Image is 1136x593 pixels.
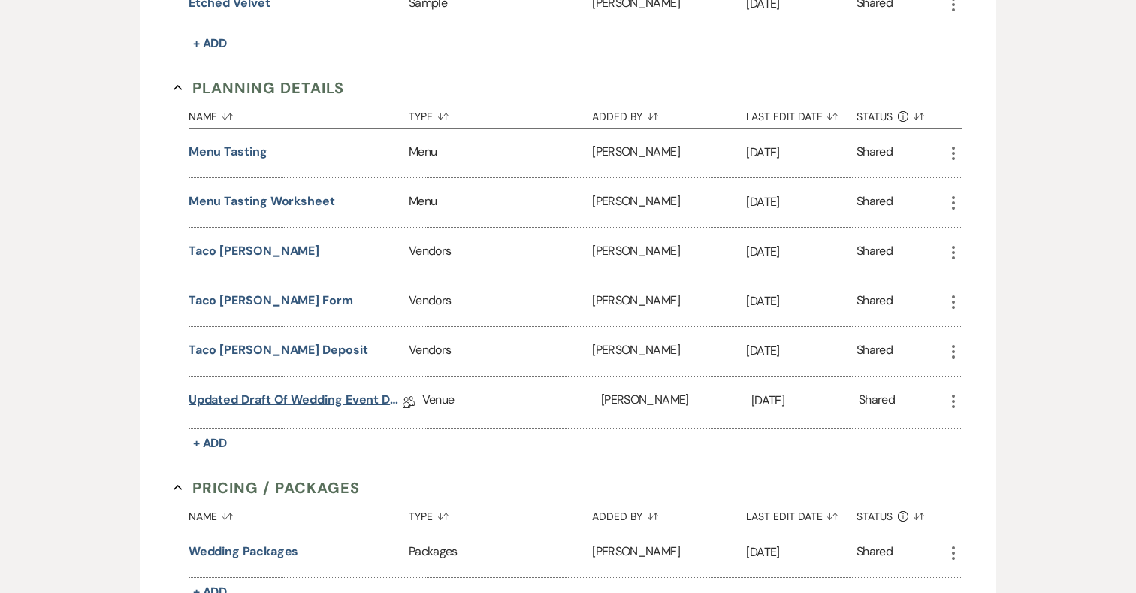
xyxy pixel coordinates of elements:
div: Shared [857,143,893,163]
div: Packages [409,528,592,577]
div: Shared [857,192,893,213]
div: Shared [857,543,893,563]
button: Last Edit Date [746,499,857,528]
div: Shared [857,292,893,312]
button: Planning Details [174,77,344,99]
span: Status [857,111,893,122]
button: Menu Tasting Worksheet [189,192,335,210]
button: Wedding Packages [189,543,299,561]
a: Updated Draft of Wedding Event Details [189,391,403,414]
div: [PERSON_NAME] [592,327,746,376]
div: [PERSON_NAME] [592,528,746,577]
button: Status [857,499,944,528]
button: Status [857,99,944,128]
div: Vendors [409,277,592,326]
button: Taco [PERSON_NAME] Deposit [189,341,368,359]
div: Vendors [409,228,592,277]
button: Name [189,499,409,528]
button: Last Edit Date [746,99,857,128]
button: Taco [PERSON_NAME] [189,242,320,260]
p: [DATE] [746,543,857,562]
div: Vendors [409,327,592,376]
button: Name [189,99,409,128]
span: Status [857,511,893,522]
button: Type [409,499,592,528]
div: Menu [409,178,592,227]
p: [DATE] [746,242,857,262]
div: Menu [409,129,592,177]
button: Added By [592,499,746,528]
div: Shared [859,391,895,414]
span: + Add [193,435,228,451]
div: [PERSON_NAME] [592,178,746,227]
button: Taco [PERSON_NAME] Form [189,292,353,310]
p: [DATE] [746,192,857,212]
p: [DATE] [746,292,857,311]
button: Type [409,99,592,128]
span: + Add [193,35,228,51]
button: Pricing / Packages [174,477,360,499]
div: Venue [422,377,601,428]
button: + Add [189,33,232,54]
div: [PERSON_NAME] [592,228,746,277]
div: [PERSON_NAME] [592,277,746,326]
p: [DATE] [746,341,857,361]
div: Shared [857,242,893,262]
p: [DATE] [746,143,857,162]
button: + Add [189,433,232,454]
div: [PERSON_NAME] [601,377,751,428]
p: [DATE] [751,391,859,410]
button: Menu Tasting [189,143,267,161]
div: [PERSON_NAME] [592,129,746,177]
button: Added By [592,99,746,128]
div: Shared [857,341,893,362]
